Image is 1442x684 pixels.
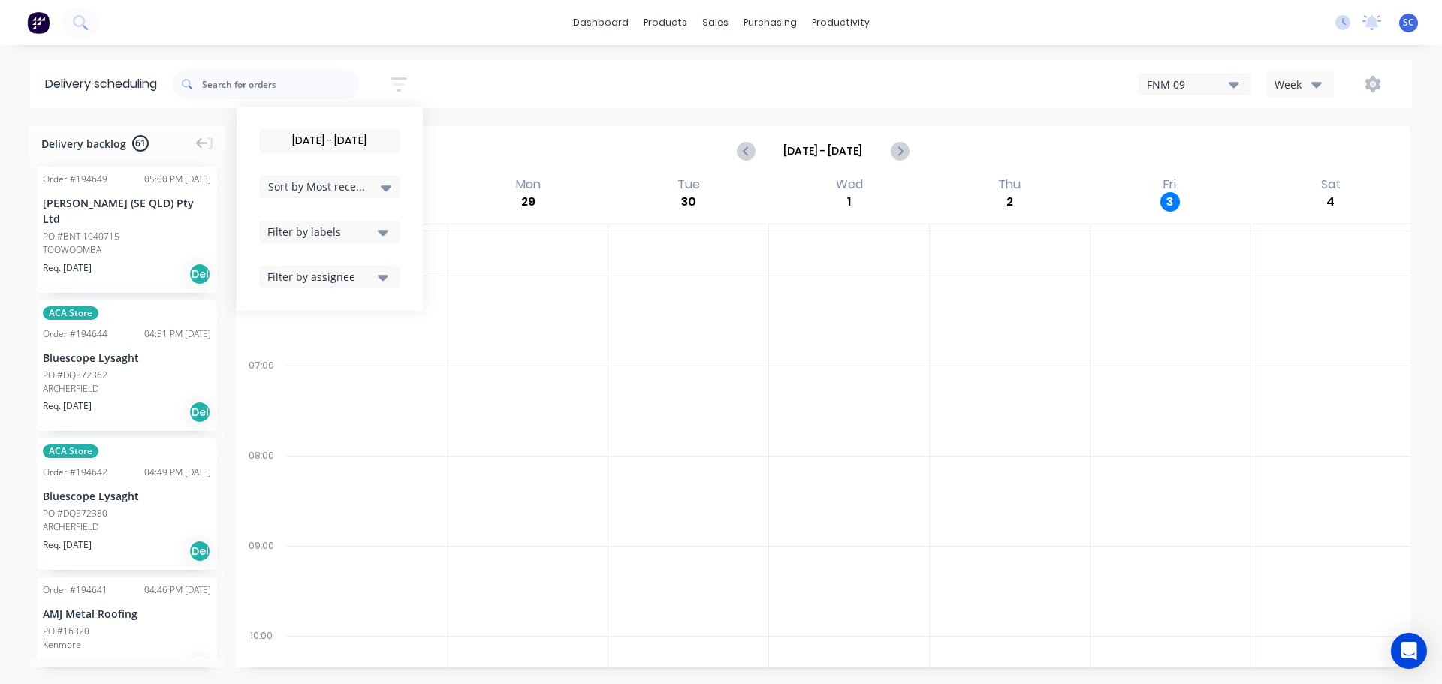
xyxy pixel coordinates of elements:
[43,382,211,396] div: ARCHERFIELD
[144,173,211,186] div: 05:00 PM [DATE]
[30,60,172,108] div: Delivery scheduling
[1000,192,1019,212] div: 2
[511,177,545,192] div: Mon
[43,195,211,227] div: [PERSON_NAME] (SE QLD) Pty Ltd
[1403,16,1414,29] span: SC
[840,192,859,212] div: 1
[27,11,50,34] img: Factory
[43,638,211,652] div: Kenmore
[1139,73,1251,95] button: FNM 09
[268,179,366,194] span: Sort by Most recent
[43,488,211,504] div: Bluescope Lysaght
[43,466,107,479] div: Order # 194642
[236,267,287,357] div: 06:00
[43,173,107,186] div: Order # 194649
[189,263,211,285] div: Del
[132,135,149,152] span: 61
[43,655,92,669] span: Req. [DATE]
[43,327,107,341] div: Order # 194644
[736,11,804,34] div: purchasing
[43,399,92,413] span: Req. [DATE]
[679,192,698,212] div: 30
[673,177,704,192] div: Tue
[43,583,107,597] div: Order # 194641
[144,327,211,341] div: 04:51 PM [DATE]
[636,11,695,34] div: products
[43,230,119,243] div: PO #BNT 1040715
[43,350,211,366] div: Bluescope Lysaght
[144,583,211,597] div: 04:46 PM [DATE]
[43,625,89,638] div: PO #16320
[43,538,92,552] span: Req. [DATE]
[267,224,373,240] div: Filter by labels
[994,177,1025,192] div: Thu
[236,357,287,447] div: 07:00
[144,466,211,479] div: 04:49 PM [DATE]
[804,11,877,34] div: productivity
[43,261,92,275] span: Req. [DATE]
[1317,177,1345,192] div: Sat
[43,369,107,382] div: PO #DQ572362
[43,243,211,257] div: TOOWOOMBA
[43,444,98,458] span: ACA Store
[695,11,736,34] div: sales
[1391,633,1427,669] div: Open Intercom Messenger
[831,177,867,192] div: Wed
[1321,192,1341,212] div: 4
[1160,192,1180,212] div: 3
[236,447,287,537] div: 08:00
[267,269,373,285] div: Filter by assignee
[189,540,211,562] div: Del
[1275,77,1318,92] div: Week
[43,520,211,534] div: ARCHERFIELD
[260,130,400,152] input: Required Date
[1147,77,1229,92] div: FNM 09
[1266,71,1334,98] button: Week
[1159,177,1181,192] div: Fri
[518,192,538,212] div: 29
[202,69,360,99] input: Search for orders
[41,136,126,152] span: Delivery backlog
[43,306,98,320] span: ACA Store
[189,401,211,423] div: Del
[566,11,636,34] a: dashboard
[236,537,287,627] div: 09:00
[43,507,107,520] div: PO #DQ572380
[43,606,211,622] div: AMJ Metal Roofing
[189,657,211,679] div: Del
